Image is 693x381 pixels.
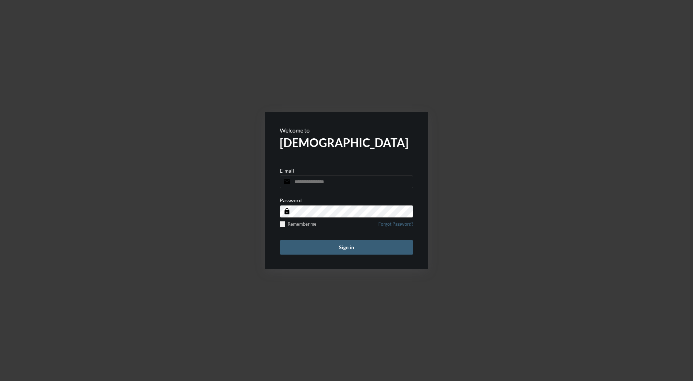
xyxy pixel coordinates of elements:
p: Password [280,197,302,203]
a: Forgot Password? [378,221,413,231]
p: Welcome to [280,127,413,134]
p: E-mail [280,168,294,174]
h2: [DEMOGRAPHIC_DATA] [280,135,413,150]
button: Sign in [280,240,413,255]
label: Remember me [280,221,317,227]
